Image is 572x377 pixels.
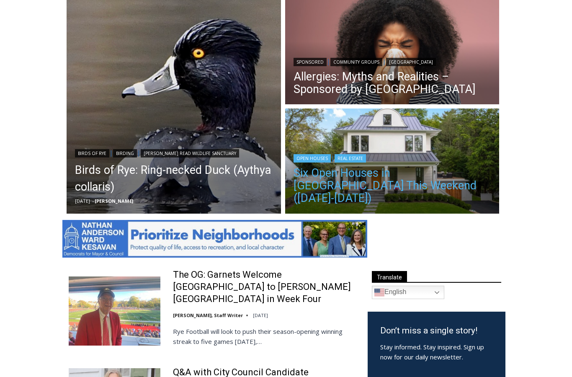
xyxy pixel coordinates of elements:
[372,271,407,282] span: Translate
[294,70,491,96] a: Allergies: Myths and Realities – Sponsored by [GEOGRAPHIC_DATA]
[372,286,444,299] a: English
[335,154,366,163] a: Real Estate
[98,71,102,79] div: 6
[75,162,273,195] a: Birds of Rye: Ring-necked Duck (Aythya collaris)
[374,287,384,297] img: en
[285,108,500,216] img: 3 Overdale Road, Rye
[88,71,92,79] div: 4
[294,56,491,66] div: | |
[380,342,493,362] p: Stay informed. Stay inspired. Sign up now for our daily newsletter.
[219,83,388,102] span: Intern @ [DOMAIN_NAME]
[95,198,133,204] a: [PERSON_NAME]
[173,312,243,318] a: [PERSON_NAME], Staff Writer
[294,154,331,163] a: Open Houses
[88,25,112,69] div: Live Music
[173,269,357,305] a: The OG: Garnets Welcome [GEOGRAPHIC_DATA] to [PERSON_NAME][GEOGRAPHIC_DATA] in Week Four
[113,149,137,158] a: Birding
[330,58,382,66] a: Community Groups
[0,83,125,104] a: [PERSON_NAME] Read Sanctuary Fall Fest: [DATE]
[386,58,436,66] a: [GEOGRAPHIC_DATA]
[75,149,109,158] a: Birds of Rye
[92,198,95,204] span: –
[94,71,96,79] div: /
[211,0,396,81] div: "I learned about the history of a place I’d honestly never considered even as a resident of [GEOG...
[253,312,268,318] time: [DATE]
[294,152,491,163] div: |
[173,326,357,346] p: Rye Football will look to push their season-opening winning streak to five games [DATE],…
[69,276,160,345] img: The OG: Garnets Welcome Yorktown to Nugent Stadium in Week Four
[141,149,239,158] a: [PERSON_NAME] Read Wildlife Sanctuary
[201,81,406,104] a: Intern @ [DOMAIN_NAME]
[285,108,500,216] a: Read More Six Open Houses in Rye This Weekend (October 4-5)
[294,58,327,66] a: Sponsored
[7,84,111,103] h4: [PERSON_NAME] Read Sanctuary Fall Fest: [DATE]
[75,147,273,158] div: | |
[294,167,491,204] a: Six Open Houses in [GEOGRAPHIC_DATA] This Weekend ([DATE]-[DATE])
[380,324,493,338] h3: Don’t miss a single story!
[75,198,90,204] time: [DATE]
